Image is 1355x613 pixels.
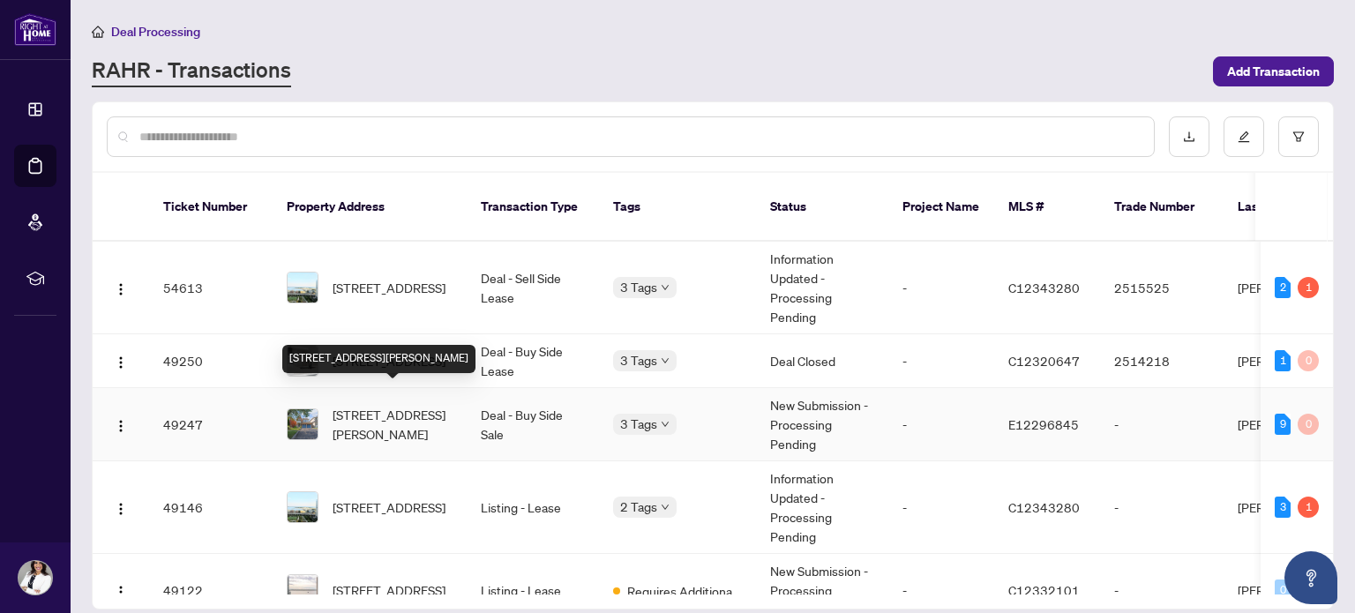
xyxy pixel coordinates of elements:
div: 0 [1298,414,1319,435]
span: down [661,283,670,292]
button: Logo [107,273,135,302]
span: 3 Tags [620,350,657,370]
div: 3 [1275,497,1291,518]
img: thumbnail-img [288,492,318,522]
button: Add Transaction [1213,56,1334,86]
span: 3 Tags [620,277,657,297]
span: down [661,503,670,512]
img: Logo [114,502,128,516]
td: - [1100,461,1224,554]
td: - [888,388,994,461]
div: 1 [1275,350,1291,371]
td: Information Updated - Processing Pending [756,461,888,554]
div: 1 [1298,497,1319,518]
td: Information Updated - Processing Pending [756,242,888,334]
img: Logo [114,282,128,296]
span: 2 Tags [620,497,657,517]
span: down [661,420,670,429]
td: 2514218 [1100,334,1224,388]
div: 0 [1298,350,1319,371]
td: 49146 [149,461,273,554]
button: edit [1224,116,1264,157]
span: home [92,26,104,38]
button: Logo [107,576,135,604]
span: [STREET_ADDRESS] [333,580,445,600]
td: Deal Closed [756,334,888,388]
span: C12320647 [1008,353,1080,369]
div: 9 [1275,414,1291,435]
div: 0 [1275,579,1291,601]
button: Logo [107,493,135,521]
th: Trade Number [1100,173,1224,242]
th: Tags [599,173,756,242]
img: thumbnail-img [288,273,318,303]
a: RAHR - Transactions [92,56,291,87]
td: 54613 [149,242,273,334]
button: download [1169,116,1209,157]
button: Open asap [1284,551,1337,604]
div: [STREET_ADDRESS][PERSON_NAME] [282,345,475,373]
th: Status [756,173,888,242]
th: Ticket Number [149,173,273,242]
td: New Submission - Processing Pending [756,388,888,461]
td: Listing - Lease [467,461,599,554]
img: Profile Icon [19,561,52,594]
td: - [1100,388,1224,461]
img: Logo [114,355,128,370]
span: 3 Tags [620,414,657,434]
span: down [661,356,670,365]
div: 1 [1298,277,1319,298]
th: MLS # [994,173,1100,242]
span: C12343280 [1008,499,1080,515]
td: 2515525 [1100,242,1224,334]
span: E12296845 [1008,416,1079,432]
span: Add Transaction [1227,57,1320,86]
td: - [888,461,994,554]
div: 2 [1275,277,1291,298]
span: download [1183,131,1195,143]
button: filter [1278,116,1319,157]
span: [STREET_ADDRESS] [333,497,445,517]
td: - [888,242,994,334]
span: [STREET_ADDRESS][PERSON_NAME] [333,405,453,444]
span: C12343280 [1008,280,1080,295]
td: 49250 [149,334,273,388]
td: 49247 [149,388,273,461]
img: thumbnail-img [288,409,318,439]
span: C12332101 [1008,582,1080,598]
td: Deal - Buy Side Sale [467,388,599,461]
th: Property Address [273,173,467,242]
span: Deal Processing [111,24,200,40]
button: Logo [107,410,135,438]
th: Transaction Type [467,173,599,242]
span: edit [1238,131,1250,143]
img: thumbnail-img [288,575,318,605]
th: Project Name [888,173,994,242]
span: [STREET_ADDRESS] [333,278,445,297]
td: Deal - Sell Side Lease [467,242,599,334]
img: Logo [114,419,128,433]
td: Deal - Buy Side Lease [467,334,599,388]
img: logo [14,13,56,46]
span: Requires Additional Docs [627,581,742,601]
button: Logo [107,347,135,375]
td: - [888,334,994,388]
img: Logo [114,585,128,599]
span: filter [1292,131,1305,143]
